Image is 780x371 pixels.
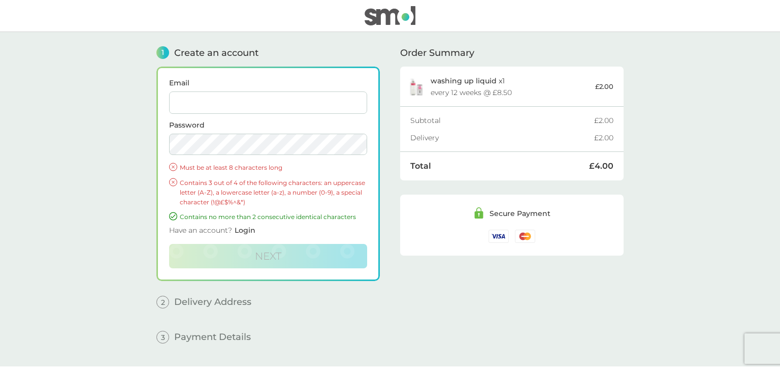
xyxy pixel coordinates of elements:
img: /assets/icons/cards/mastercard.svg [515,230,535,242]
button: Next [169,244,367,268]
span: 2 [156,296,169,308]
label: Email [169,79,367,86]
div: £4.00 [589,162,613,170]
div: £2.00 [594,117,613,124]
label: Password [169,121,367,129]
img: /assets/icons/cards/visa.svg [489,230,509,242]
span: Next [255,250,281,262]
div: Delivery [410,134,594,141]
div: Total [410,162,589,170]
img: smol [365,6,415,25]
span: Order Summary [400,48,474,57]
span: Login [235,226,255,235]
span: 1 [156,46,169,59]
p: x 1 [431,77,505,85]
span: Payment Details [174,332,251,342]
div: £2.00 [594,134,613,141]
div: every 12 weeks @ £8.50 [431,89,512,96]
p: £2.00 [595,81,613,92]
p: Must be at least 8 characters long [180,163,367,172]
span: Create an account [174,48,258,57]
p: Contains 3 out of 4 of the following characters: an uppercase letter (A-Z), a lowercase letter (a... [180,178,367,207]
span: 3 [156,331,169,344]
span: washing up liquid [431,76,497,85]
p: Contains no more than 2 consecutive identical characters [180,212,367,222]
div: Subtotal [410,117,594,124]
div: Secure Payment [490,210,550,217]
div: Have an account? [169,222,367,244]
span: Delivery Address [174,297,251,306]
